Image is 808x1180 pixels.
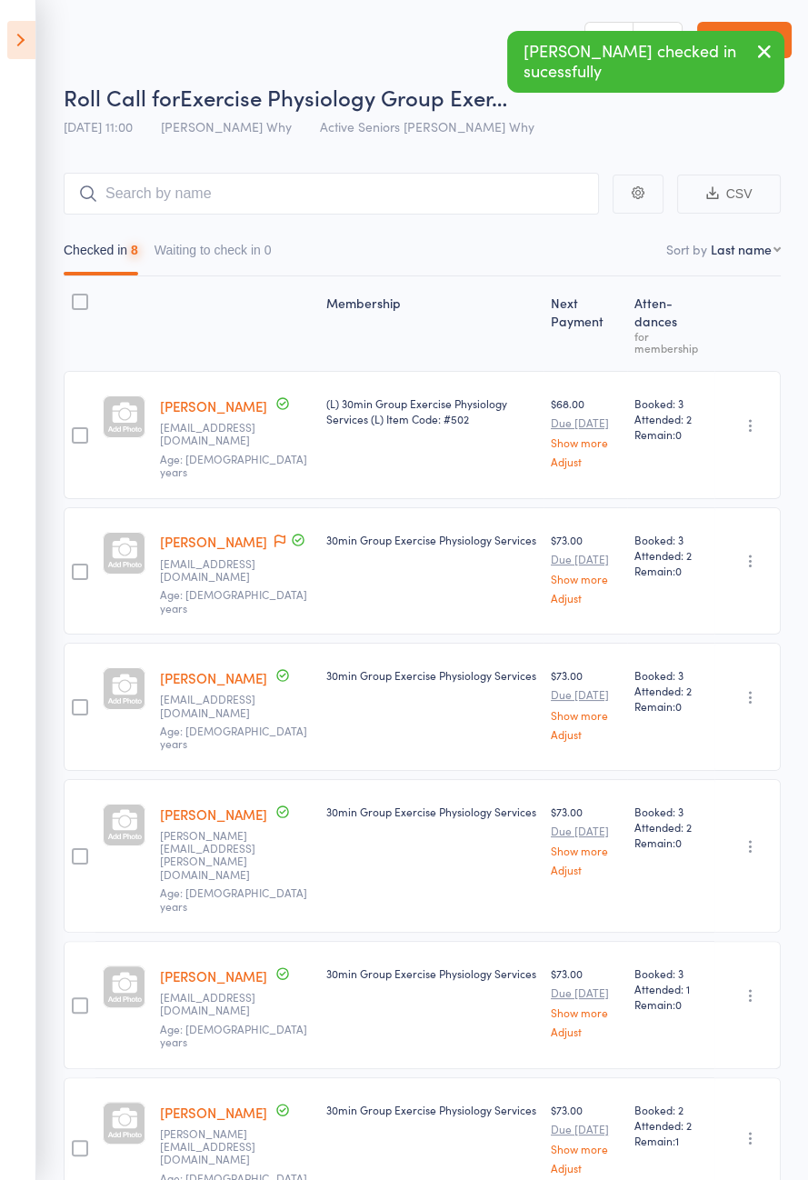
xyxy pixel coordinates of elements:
input: Search by name [64,173,599,215]
span: Attended: 1 [634,981,707,996]
div: $73.00 [551,804,620,875]
a: [PERSON_NAME] [160,396,267,415]
a: [PERSON_NAME] [160,1103,267,1122]
a: Adjust [551,592,620,604]
div: (L) 30min Group Exercise Physiology Services (L) Item Code: #502 [326,395,536,426]
small: sue.barton0411@gmail.com [160,421,278,447]
small: Due [DATE] [551,553,620,565]
small: Due [DATE] [551,825,620,837]
span: Booked: 3 [634,667,707,683]
span: Roll Call for [64,82,180,112]
div: Atten­dances [627,285,714,363]
small: jill.sholl@gmail.com [160,829,278,882]
div: $73.00 [551,965,620,1037]
a: Adjust [551,864,620,875]
a: Show more [551,436,620,448]
div: $68.00 [551,395,620,467]
span: Remain: [634,563,707,578]
span: Booked: 3 [634,395,707,411]
div: 30min Group Exercise Physiology Services [326,1102,536,1117]
span: 1 [675,1133,679,1148]
span: Attended: 2 [634,411,707,426]
div: for membership [634,330,707,354]
span: 0 [675,426,682,442]
small: Due [DATE] [551,688,620,701]
div: Last name [711,240,772,258]
span: 0 [675,835,682,850]
small: Due [DATE] [551,1123,620,1135]
button: Checked in8 [64,234,138,275]
span: [PERSON_NAME] Why [161,117,292,135]
span: Exercise Physiology Group Exer… [180,82,507,112]
a: Adjust [551,1162,620,1174]
span: Remain: [634,698,707,714]
a: [PERSON_NAME] [160,668,267,687]
span: 0 [675,698,682,714]
small: Due [DATE] [551,986,620,999]
small: freshcon1@bigpond.com [160,557,278,584]
div: $73.00 [551,532,620,604]
button: CSV [677,175,781,214]
span: Remain: [634,426,707,442]
span: Attended: 2 [634,1117,707,1133]
div: Next Payment [544,285,627,363]
span: Attended: 2 [634,819,707,835]
span: Remain: [634,835,707,850]
label: Sort by [666,240,707,258]
span: Booked: 2 [634,1102,707,1117]
span: 0 [675,996,682,1012]
div: 30min Group Exercise Physiology Services [326,804,536,819]
a: Exit roll call [697,22,792,58]
span: Age: [DEMOGRAPHIC_DATA] years [160,451,307,479]
a: Show more [551,573,620,585]
div: $73.00 [551,667,620,739]
button: Waiting to check in0 [155,234,272,275]
div: $73.00 [551,1102,620,1174]
span: Remain: [634,996,707,1012]
span: Age: [DEMOGRAPHIC_DATA] years [160,1021,307,1049]
small: active@seniors.net.au [160,693,278,719]
a: [PERSON_NAME] [160,805,267,824]
div: 8 [131,243,138,257]
small: vanderwielsydney@gmail.com [160,991,278,1017]
a: Show more [551,845,620,856]
a: Show more [551,1006,620,1018]
small: j.wakefield@bigpond.com [160,1127,278,1166]
small: Due [DATE] [551,416,620,429]
div: 0 [264,243,272,257]
a: [PERSON_NAME] [160,532,267,551]
a: Show more [551,1143,620,1155]
span: Booked: 3 [634,804,707,819]
div: 30min Group Exercise Physiology Services [326,667,536,683]
div: Membership [319,285,544,363]
span: Age: [DEMOGRAPHIC_DATA] years [160,723,307,751]
span: Age: [DEMOGRAPHIC_DATA] years [160,885,307,913]
span: Age: [DEMOGRAPHIC_DATA] years [160,586,307,615]
span: Attended: 2 [634,683,707,698]
span: Booked: 3 [634,532,707,547]
span: Booked: 3 [634,965,707,981]
a: Show more [551,709,620,721]
a: Adjust [551,1025,620,1037]
span: Attended: 2 [634,547,707,563]
div: [PERSON_NAME] checked in sucessfully [507,31,784,93]
a: Adjust [551,455,620,467]
div: 30min Group Exercise Physiology Services [326,532,536,547]
div: 30min Group Exercise Physiology Services [326,965,536,981]
span: Active Seniors [PERSON_NAME] Why [320,117,534,135]
span: 0 [675,563,682,578]
span: Remain: [634,1133,707,1148]
a: [PERSON_NAME] [160,966,267,985]
span: [DATE] 11:00 [64,117,133,135]
a: Adjust [551,728,620,740]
